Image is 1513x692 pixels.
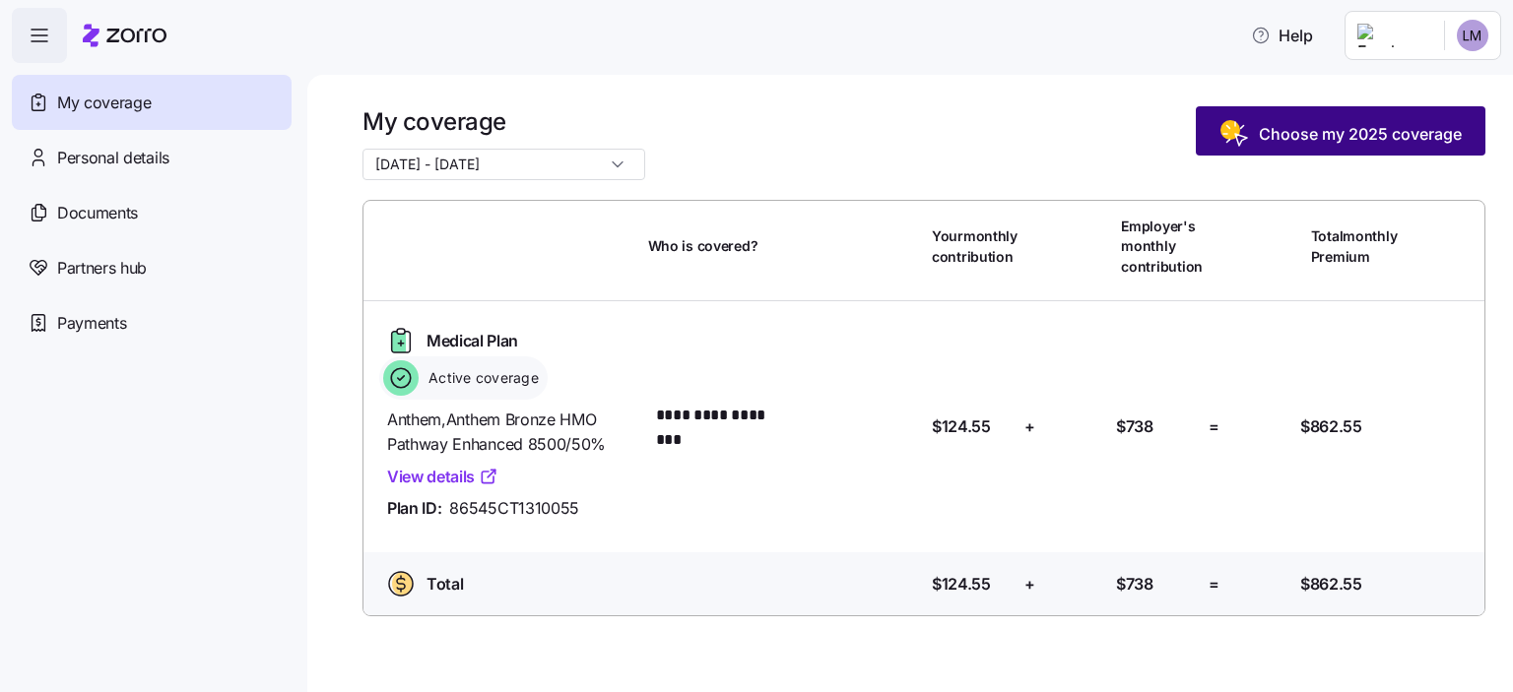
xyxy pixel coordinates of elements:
[932,414,991,439] span: $124.55
[1024,414,1035,439] span: +
[1300,414,1362,439] span: $862.55
[1311,226,1398,267] span: Total monthly Premium
[12,130,292,185] a: Personal details
[12,75,292,130] a: My coverage
[1235,16,1329,55] button: Help
[387,408,632,457] span: Anthem , Anthem Bronze HMO Pathway Enhanced 8500/50%
[1457,20,1488,51] img: 803a4fbbab13f205ab0d5f61ae6c7100
[648,236,758,256] span: Who is covered?
[1300,572,1362,597] span: $862.55
[1024,572,1035,597] span: +
[1251,24,1313,47] span: Help
[1196,106,1485,156] button: Choose my 2025 coverage
[423,368,539,388] span: Active coverage
[427,329,518,353] span: Medical Plan
[1116,572,1153,597] span: $738
[1121,217,1203,277] span: Employer's monthly contribution
[1209,414,1219,439] span: =
[362,106,645,137] h1: My coverage
[57,201,138,225] span: Documents
[57,91,151,115] span: My coverage
[932,572,991,597] span: $124.55
[932,226,1018,267] span: Your monthly contribution
[12,295,292,350] a: Payments
[427,572,463,597] span: Total
[57,311,126,336] span: Payments
[12,185,292,240] a: Documents
[1259,122,1462,146] span: Choose my 2025 coverage
[1209,572,1219,597] span: =
[1116,414,1153,439] span: $738
[57,256,147,281] span: Partners hub
[57,146,169,170] span: Personal details
[12,240,292,295] a: Partners hub
[387,465,498,489] a: View details
[1357,24,1428,47] img: Employer logo
[449,496,579,521] span: 86545CT1310055
[387,496,441,521] span: Plan ID:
